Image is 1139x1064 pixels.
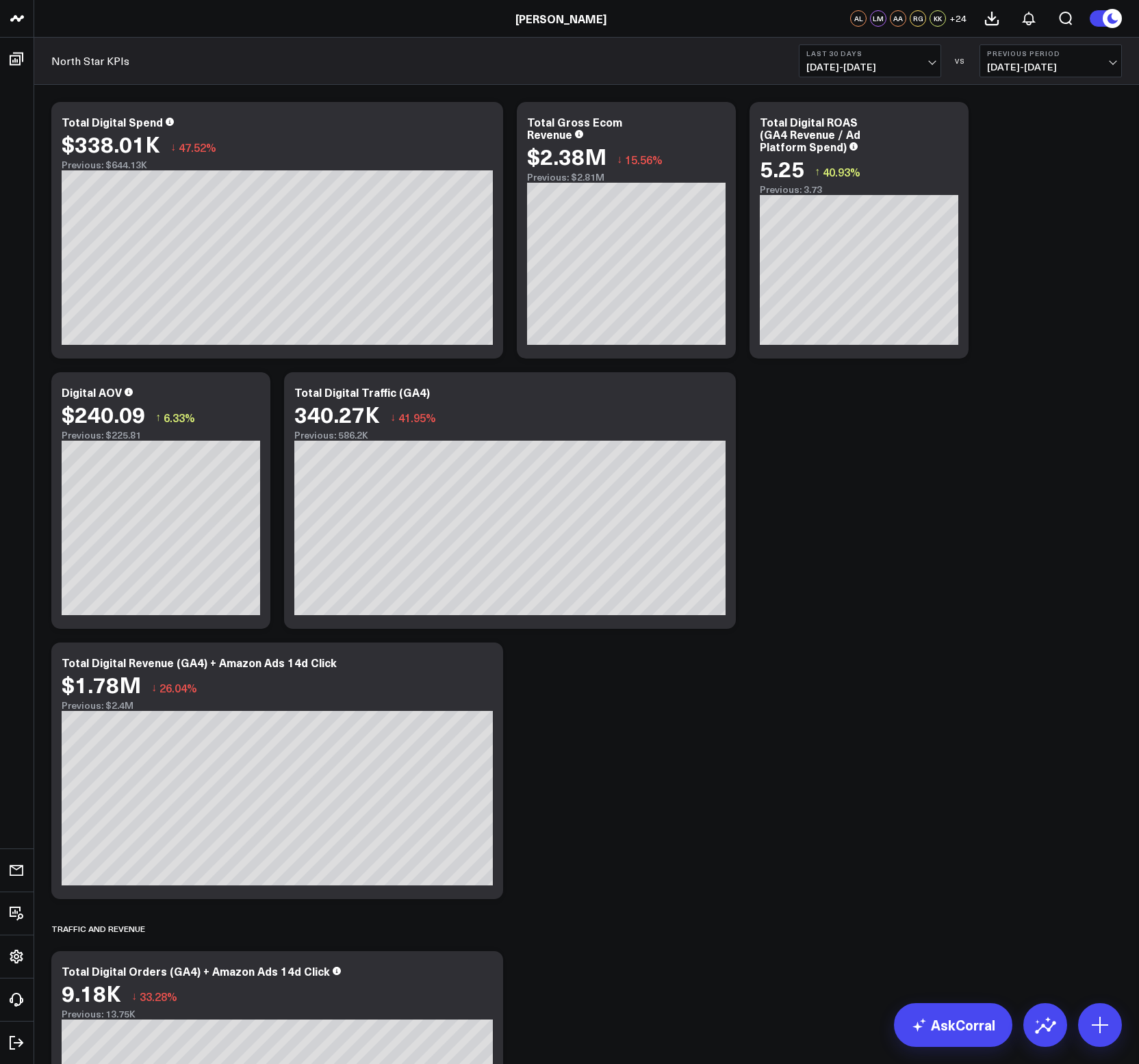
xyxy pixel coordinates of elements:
[62,1009,493,1020] div: Previous: 13.75K
[890,10,906,27] div: AA
[527,144,606,168] div: $2.38M
[62,402,145,426] div: $240.09
[62,131,160,156] div: $338.01K
[987,49,1114,57] b: Previous Period
[949,14,967,23] span: + 24
[294,385,430,400] div: Total Digital Traffic (GA4)
[170,138,176,156] span: ↓
[799,44,941,77] button: Last 30 Days[DATE]-[DATE]
[870,10,886,27] div: LM
[62,114,163,129] div: Total Digital Spend
[930,10,946,27] div: KK
[294,430,726,441] div: Previous: 586.2K
[760,184,958,195] div: Previous: 3.73
[390,408,396,426] span: ↓
[51,913,145,944] div: Traffic and revenue
[806,49,934,57] b: Last 30 Days
[894,1003,1012,1047] a: AskCorral
[62,700,493,711] div: Previous: $2.4M
[62,981,121,1005] div: 9.18K
[62,385,122,400] div: Digital AOV
[948,57,973,65] div: VS
[527,114,622,142] div: Total Gross Ecom Revenue
[617,151,622,168] span: ↓
[294,402,380,426] div: 340.27K
[760,156,804,181] div: 5.25
[131,987,137,1005] span: ↓
[823,164,860,179] span: 40.93%
[140,989,177,1004] span: 33.28%
[806,62,934,73] span: [DATE] - [DATE]
[62,430,260,441] div: Previous: $225.81
[51,53,129,68] a: North Star KPIs
[62,655,337,670] div: Total Digital Revenue (GA4) + Amazon Ads 14d Click
[760,114,860,154] div: Total Digital ROAS (GA4 Revenue / Ad Platform Spend)
[987,62,1114,73] span: [DATE] - [DATE]
[159,680,197,695] span: 26.04%
[850,10,867,27] div: AL
[815,163,820,181] span: ↑
[527,172,726,183] div: Previous: $2.81M
[164,410,195,425] span: 6.33%
[62,963,330,978] div: Total Digital Orders (GA4) + Amazon Ads 14d Click
[625,152,663,167] span: 15.56%
[151,679,157,697] span: ↓
[980,44,1122,77] button: Previous Period[DATE]-[DATE]
[910,10,926,27] div: RG
[155,408,161,426] span: ↑
[398,410,436,425] span: 41.95%
[949,10,967,27] button: +24
[62,159,493,170] div: Previous: $644.13K
[62,672,141,697] div: $1.78M
[515,11,606,26] a: [PERSON_NAME]
[179,140,216,155] span: 47.52%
